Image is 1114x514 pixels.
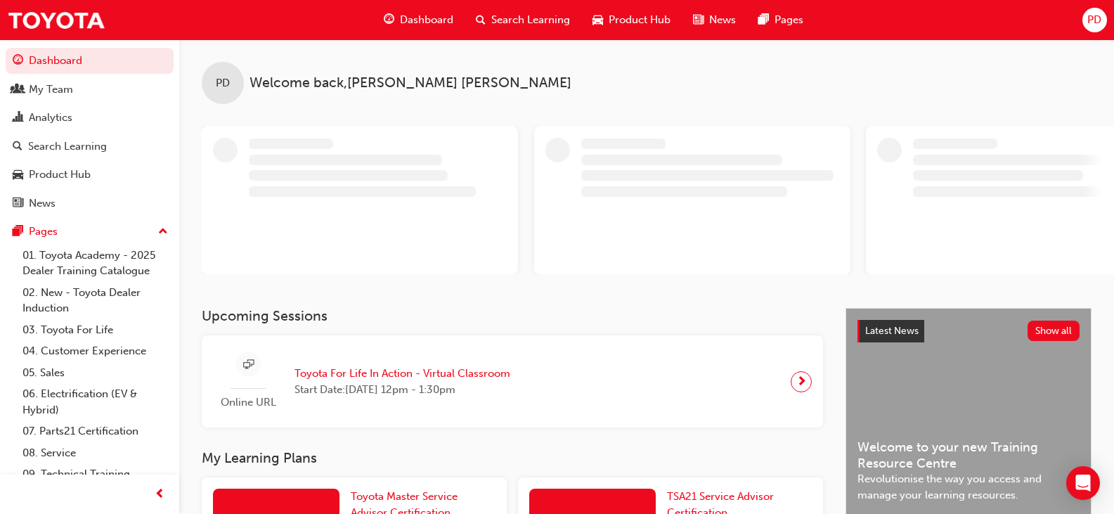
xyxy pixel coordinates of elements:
span: PD [1087,12,1101,28]
button: Pages [6,219,174,245]
a: 08. Service [17,442,174,464]
div: News [29,195,56,212]
span: chart-icon [13,112,23,124]
div: Analytics [29,110,72,126]
span: news-icon [13,198,23,210]
span: car-icon [13,169,23,181]
a: news-iconNews [682,6,747,34]
div: Search Learning [28,139,107,155]
button: PD [1082,8,1107,32]
span: prev-icon [155,486,165,503]
span: news-icon [693,11,704,29]
h3: My Learning Plans [202,450,823,466]
span: pages-icon [758,11,769,29]
a: car-iconProduct Hub [581,6,682,34]
a: Latest NewsShow all [857,320,1080,342]
span: search-icon [13,141,22,153]
a: Dashboard [6,48,174,74]
a: Analytics [6,105,174,131]
button: DashboardMy TeamAnalyticsSearch LearningProduct HubNews [6,45,174,219]
span: Online URL [213,394,283,411]
span: search-icon [476,11,486,29]
a: Search Learning [6,134,174,160]
span: pages-icon [13,226,23,238]
a: Product Hub [6,162,174,188]
span: Latest News [865,325,919,337]
span: Toyota For Life In Action - Virtual Classroom [294,366,510,382]
a: 02. New - Toyota Dealer Induction [17,282,174,319]
span: PD [216,75,230,91]
span: News [709,12,736,28]
a: My Team [6,77,174,103]
img: Trak [7,4,105,36]
span: Product Hub [609,12,671,28]
span: Revolutionise the way you access and manage your learning resources. [857,471,1080,503]
a: 04. Customer Experience [17,340,174,362]
div: Pages [29,224,58,240]
span: Search Learning [491,12,570,28]
span: next-icon [796,372,807,392]
a: search-iconSearch Learning [465,6,581,34]
span: car-icon [592,11,603,29]
a: Online URLToyota For Life In Action - Virtual ClassroomStart Date:[DATE] 12pm - 1:30pm [213,347,812,416]
span: Pages [775,12,803,28]
span: up-icon [158,223,168,241]
a: 03. Toyota For Life [17,319,174,341]
a: 05. Sales [17,362,174,384]
a: 09. Technical Training [17,463,174,485]
div: Product Hub [29,167,91,183]
a: 06. Electrification (EV & Hybrid) [17,383,174,420]
span: Start Date: [DATE] 12pm - 1:30pm [294,382,510,398]
a: 01. Toyota Academy - 2025 Dealer Training Catalogue [17,245,174,282]
span: guage-icon [13,55,23,68]
div: Open Intercom Messenger [1066,466,1100,500]
div: My Team [29,82,73,98]
span: Welcome back , [PERSON_NAME] [PERSON_NAME] [250,75,571,91]
h3: Upcoming Sessions [202,308,823,324]
a: 07. Parts21 Certification [17,420,174,442]
a: pages-iconPages [747,6,815,34]
span: sessionType_ONLINE_URL-icon [243,356,254,374]
span: people-icon [13,84,23,96]
span: guage-icon [384,11,394,29]
a: guage-iconDashboard [373,6,465,34]
a: News [6,191,174,217]
button: Show all [1028,321,1080,341]
span: Dashboard [400,12,453,28]
span: Welcome to your new Training Resource Centre [857,439,1080,471]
